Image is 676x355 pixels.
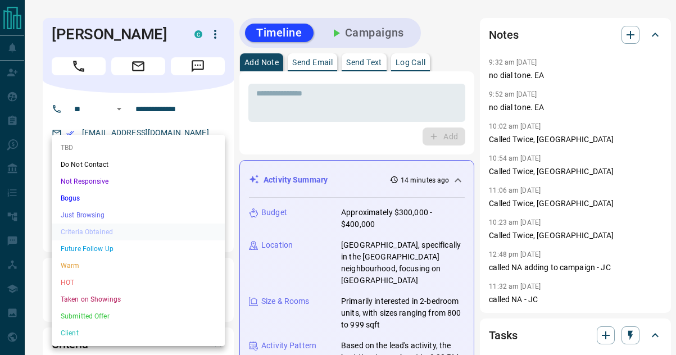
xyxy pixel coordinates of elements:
[52,156,225,173] li: Do Not Contact
[52,173,225,190] li: Not Responsive
[52,274,225,291] li: HOT
[52,240,225,257] li: Future Follow Up
[52,308,225,325] li: Submitted Offer
[52,257,225,274] li: Warm
[52,139,225,156] li: TBD
[52,325,225,342] li: Client
[52,291,225,308] li: Taken on Showings
[52,207,225,224] li: Just Browsing
[52,190,225,207] li: Bogus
